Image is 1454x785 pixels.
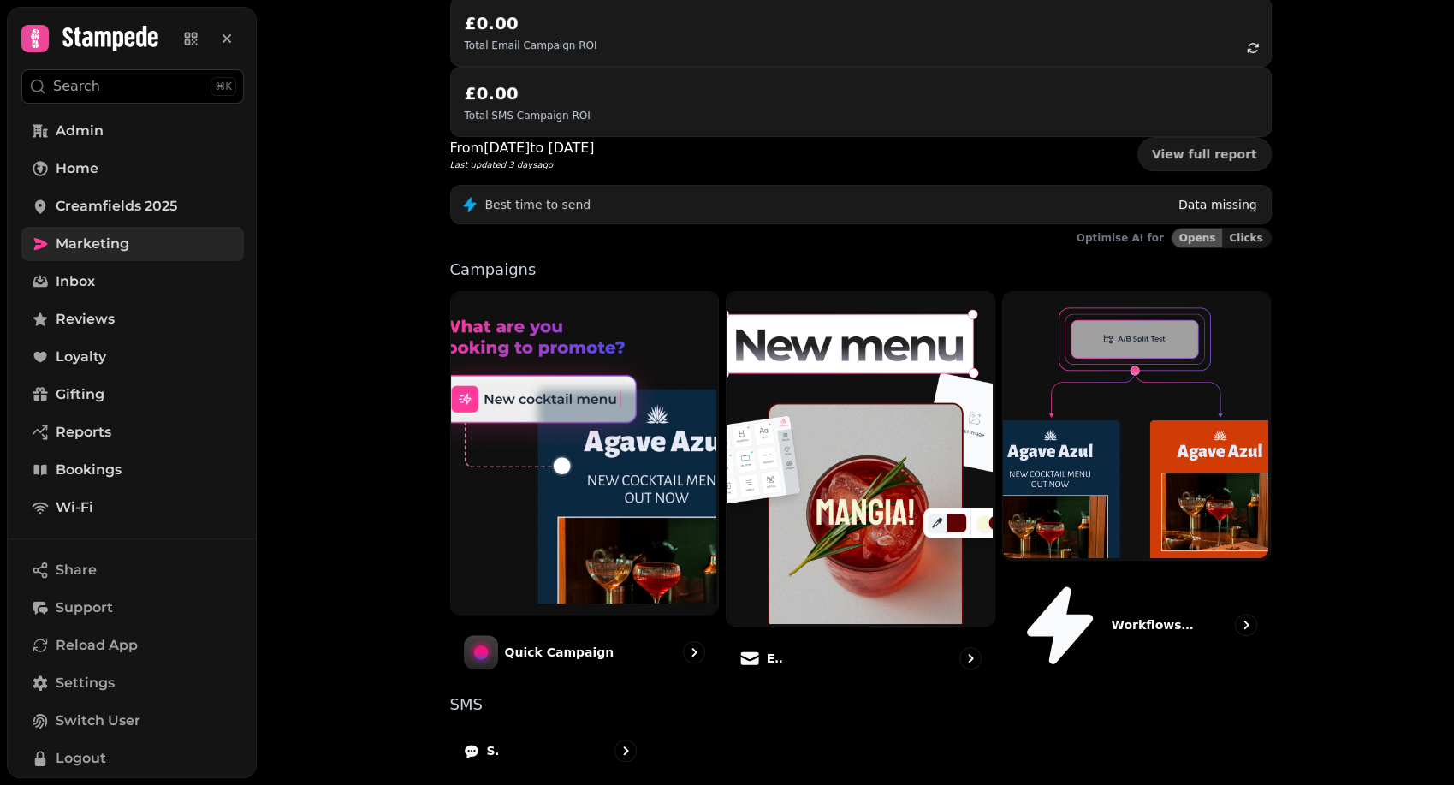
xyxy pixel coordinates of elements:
svg: go to [962,650,979,667]
span: Clicks [1229,233,1262,243]
p: Optimise AI for [1077,231,1164,245]
span: Support [56,598,113,618]
span: Opens [1179,233,1216,243]
h2: £0.00 [465,81,591,105]
a: Reviews [21,302,244,336]
span: Wi-Fi [56,497,93,518]
span: Bookings [56,460,122,480]
button: Clicks [1222,229,1270,247]
a: Wi-Fi [21,491,244,525]
span: Inbox [56,271,95,292]
span: Share [56,560,97,580]
a: Loyalty [21,340,244,374]
span: Logout [56,748,106,769]
span: Switch User [56,711,140,731]
svg: go to [1237,616,1255,633]
span: Loyalty [56,347,106,367]
p: SMS [450,697,1272,712]
button: Support [21,591,244,625]
p: SMS [486,742,499,759]
span: Gifting [56,384,104,405]
a: Reports [21,415,244,449]
a: Inbox [21,265,244,299]
h2: £0.00 [465,11,597,35]
svg: go to [685,644,703,661]
button: Opens [1172,229,1223,247]
button: Switch User [21,704,244,738]
span: Marketing [56,234,129,254]
p: Email [767,650,784,667]
a: Settings [21,666,244,700]
p: Total Email Campaign ROI [465,39,597,52]
img: Workflows (coming soon) [1001,290,1269,558]
a: Creamfields 2025 [21,189,244,223]
button: refresh [1238,33,1267,62]
span: Settings [56,673,115,693]
svg: go to [617,742,634,759]
button: Reload App [21,628,244,663]
p: Search [53,76,100,97]
p: Campaigns [450,262,1272,277]
a: SMS [450,726,650,776]
a: Gifting [21,378,244,412]
a: Quick CampaignQuick Campaign [450,291,720,683]
a: Admin [21,114,244,148]
a: Bookings [21,453,244,487]
p: Best time to send [485,196,591,213]
div: ⌘K [211,77,236,96]
a: Home [21,152,244,186]
p: Total SMS Campaign ROI [465,109,591,122]
p: Last updated 3 days ago [450,158,595,171]
span: Creamfields 2025 [56,196,177,217]
button: Search⌘K [21,69,244,104]
span: Reload App [56,635,138,656]
img: Email [725,290,993,624]
p: From [DATE] to [DATE] [450,138,595,158]
span: Home [56,158,98,179]
span: Reports [56,422,111,443]
span: Reviews [56,309,115,330]
a: Workflows (coming soon)Workflows (coming soon) [1002,291,1272,683]
button: Share [21,553,244,587]
span: Admin [56,121,104,141]
a: Marketing [21,227,244,261]
img: Quick Campaign [449,290,717,612]
a: EmailEmail [726,291,995,683]
p: Data missing [1178,196,1257,213]
p: Quick Campaign [505,644,614,661]
p: Workflows (coming soon) [1111,616,1196,633]
a: View full report [1137,137,1272,171]
button: Logout [21,741,244,776]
